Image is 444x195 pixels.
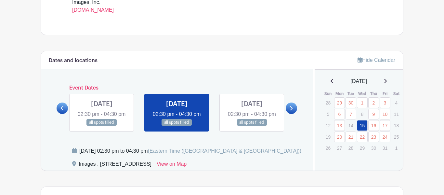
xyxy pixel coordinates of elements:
[323,132,333,142] p: 19
[346,132,356,142] a: 21
[357,97,368,108] a: 1
[323,98,333,108] p: 28
[334,143,345,153] p: 27
[380,109,390,119] a: 10
[357,132,368,142] a: 22
[346,120,356,131] p: 14
[323,109,333,119] p: 5
[346,97,356,108] a: 30
[334,91,345,97] th: Mon
[357,91,368,97] th: Wed
[380,97,390,108] a: 3
[380,132,390,142] a: 24
[357,143,368,153] p: 29
[351,77,367,85] span: [DATE]
[391,109,402,119] p: 11
[323,120,333,131] p: 12
[157,160,187,171] a: View on Map
[380,120,390,131] a: 17
[323,143,333,153] p: 26
[379,91,391,97] th: Fri
[391,98,402,108] p: 4
[322,91,334,97] th: Sun
[357,120,368,131] a: 15
[346,143,356,153] p: 28
[334,132,345,142] a: 20
[79,160,151,171] div: Images , [STREET_ADDRESS]
[49,58,98,64] h6: Dates and locations
[357,109,368,119] p: 8
[368,97,379,108] a: 2
[391,91,402,97] th: Sat
[380,143,390,153] p: 31
[368,109,379,119] a: 9
[391,120,402,131] p: 18
[346,109,356,119] a: 7
[148,148,301,154] span: (Eastern Time ([GEOGRAPHIC_DATA] & [GEOGRAPHIC_DATA]))
[334,120,345,131] a: 13
[79,147,301,155] div: [DATE] 02:30 pm to 04:30 pm
[391,143,402,153] p: 1
[368,143,379,153] p: 30
[334,97,345,108] a: 29
[368,91,379,97] th: Thu
[72,7,114,13] a: [DOMAIN_NAME]
[368,120,379,131] a: 16
[334,109,345,119] a: 6
[358,57,395,63] a: Hide Calendar
[368,132,379,142] a: 23
[345,91,357,97] th: Tue
[391,132,402,142] p: 25
[68,85,286,91] h6: Event Dates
